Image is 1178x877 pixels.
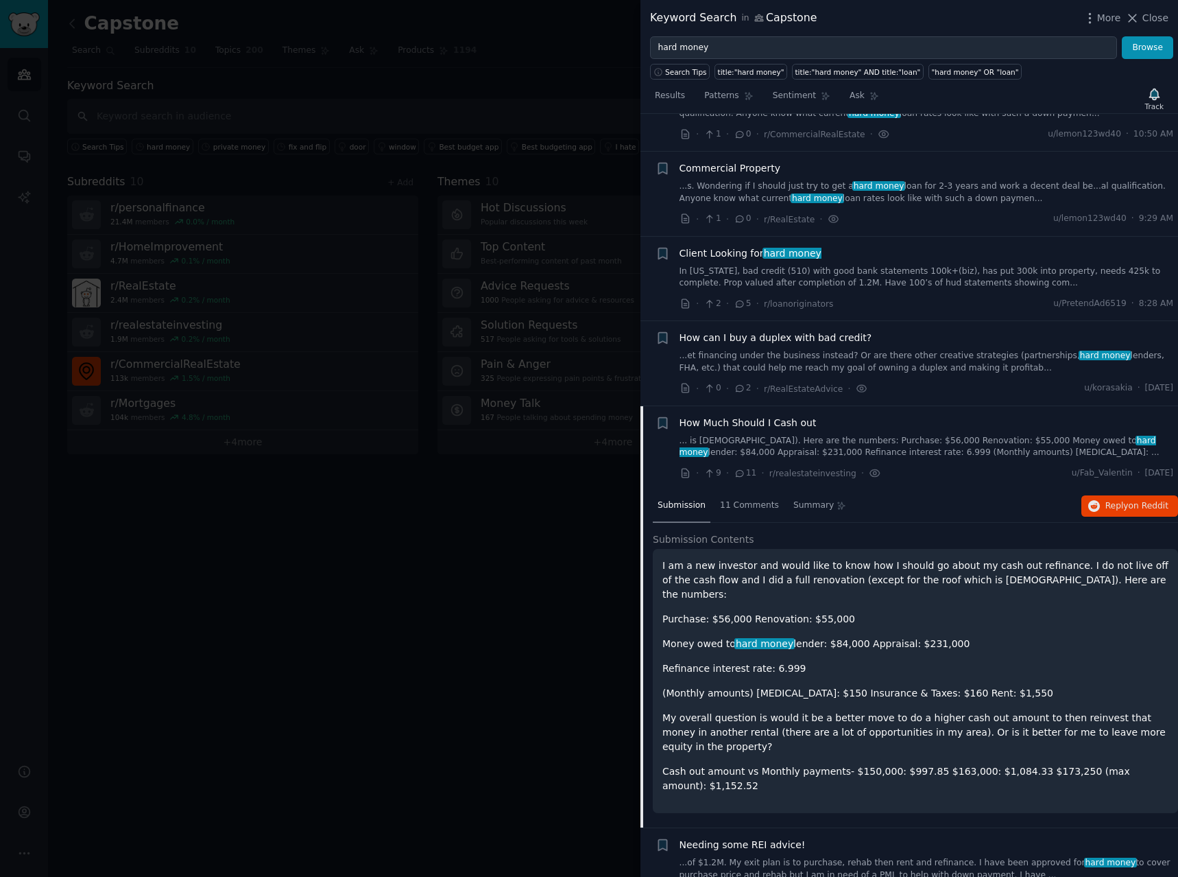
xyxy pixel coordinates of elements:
span: Client Looking for [680,246,821,261]
span: Submission Contents [653,533,754,547]
span: r/RealEstate [764,215,815,224]
span: 1 [704,213,721,225]
span: [DATE] [1145,467,1173,480]
span: · [756,296,759,311]
span: Patterns [704,90,738,102]
p: My overall question is would it be a better move to do a higher cash out amount to then reinvest ... [662,711,1168,754]
span: r/loanoriginators [764,299,833,309]
span: · [726,382,729,396]
span: · [726,296,729,311]
span: r/RealEstateAdvice [764,384,843,394]
span: Ask [850,90,865,102]
span: · [696,466,699,480]
a: Client Looking forhard money [680,246,821,261]
span: 8:28 AM [1139,298,1173,310]
span: · [1131,298,1134,310]
a: title:"hard money" AND title:"loan" [792,64,924,80]
input: Try a keyword related to your business [650,36,1117,60]
span: 0 [734,213,751,225]
span: · [870,127,873,141]
span: 11 [734,467,756,480]
p: Refinance interest rate: 6.999 [662,662,1168,676]
div: Keyword Search Capstone [650,10,817,27]
a: Patterns [699,85,758,113]
span: · [756,127,759,141]
span: Summary [793,500,834,512]
p: Cash out amount vs Monthly payments- $150,000: $997.85 $163,000: $1,084.33 $173,250 (max amount):... [662,764,1168,793]
span: · [761,466,764,480]
span: 9:29 AM [1139,213,1173,225]
span: More [1097,11,1121,25]
span: Search Tips [665,67,707,77]
button: Search Tips [650,64,710,80]
span: r/CommercialRealEstate [764,130,865,139]
a: Sentiment [768,85,835,113]
span: · [1138,382,1140,395]
span: 1 [704,128,721,141]
button: Close [1125,11,1168,25]
span: · [819,212,822,226]
span: · [726,212,729,226]
span: · [726,127,729,141]
p: Money owed to lender: $84,000 Appraisal: $231,000 [662,637,1168,651]
div: Track [1145,102,1164,111]
div: "hard money" OR "loan" [931,67,1018,77]
button: More [1083,11,1121,25]
span: 5 [734,298,751,310]
span: in [741,12,749,25]
span: Sentiment [773,90,816,102]
button: Browse [1122,36,1173,60]
a: Commercial Property [680,161,780,176]
span: hard money [734,638,795,649]
span: u/lemon123wd40 [1048,128,1121,141]
span: u/lemon123wd40 [1053,213,1127,225]
button: Replyon Reddit [1081,495,1178,517]
a: How can I buy a duplex with bad credit? [680,331,872,345]
span: · [696,212,699,226]
button: Track [1140,84,1168,113]
span: · [696,382,699,396]
span: Reply [1105,500,1168,513]
span: 11 Comments [720,500,779,512]
a: Results [650,85,690,113]
span: · [726,466,729,480]
span: 2 [734,382,751,395]
span: u/korasakia [1084,382,1132,395]
span: · [861,466,864,480]
span: 10:50 AM [1133,128,1173,141]
a: ... is [DEMOGRAPHIC_DATA]). Here are the numbers: Purchase: $56,000 Renovation: $55,000 Money owe... [680,435,1174,459]
span: · [696,127,699,141]
span: Results [655,90,685,102]
span: hard money [791,194,843,203]
span: 9 [704,467,721,480]
span: 0 [734,128,751,141]
span: 0 [704,382,721,395]
span: u/Fab_Valentin [1072,467,1133,480]
span: 2 [704,298,721,310]
span: on Reddit [1129,501,1168,511]
span: hard money [852,181,905,191]
span: · [756,382,759,396]
div: title:"hard money" [718,67,784,77]
a: Needing some REI advice! [680,838,806,852]
span: · [1126,128,1129,141]
span: · [1138,467,1140,480]
a: ...s. Wondering if I should just try to get ahard moneyloan for 2-3 years and work a decent deal ... [680,180,1174,204]
span: hard money [1079,351,1131,360]
div: title:"hard money" AND title:"loan" [795,67,921,77]
span: · [696,296,699,311]
span: hard money [762,248,823,259]
a: In [US_STATE], bad credit (510) with good bank statements 100k+(biz), has put 300k into property,... [680,266,1174,290]
span: hard money [1084,858,1137,867]
a: "hard money" OR "loan" [928,64,1022,80]
a: Ask [845,85,884,113]
a: How Much Should I Cash out [680,416,817,430]
p: (Monthly amounts) [MEDICAL_DATA]: $150 Insurance & Taxes: $160 Rent: $1,550 [662,686,1168,701]
span: Submission [658,500,706,512]
a: ...et financing under the business instead? Or are there other creative strategies (partnerships,... [680,350,1174,374]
